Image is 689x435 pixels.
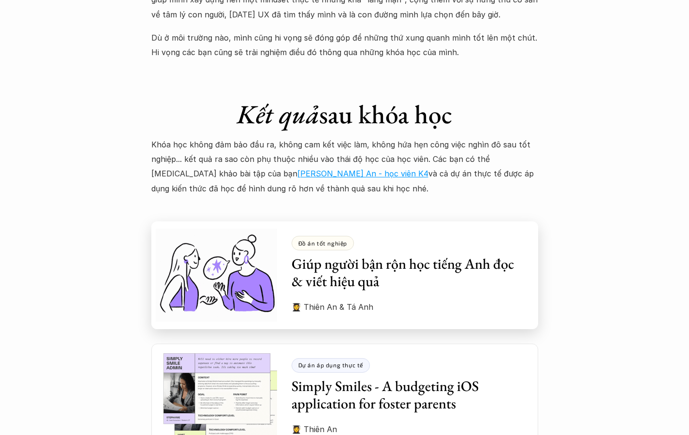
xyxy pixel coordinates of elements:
[298,362,364,368] p: Dự án áp dụng thực tế
[292,255,524,290] h3: Giúp người bận rộn học tiếng Anh đọc & viết hiệu quả
[151,137,538,196] p: Khóa học không đảm bảo đầu ra, không cam kết việc làm, không hứa hẹn công việc nghìn đô sau tốt n...
[237,97,319,131] em: Kết quả
[292,300,524,314] p: 👩‍🎓 Thiên An & Tá Anh
[297,169,428,178] a: [PERSON_NAME] An - học viên K4
[151,30,538,60] p: Dù ở môi trường nào, mình cũng hi vọng sẽ đóng góp để những thứ xung quanh mình tốt lên một chút....
[151,99,538,130] h1: sau khóa học
[298,240,348,246] p: Đồ án tốt nghiệp
[292,377,524,412] h3: Simply Smiles - A budgeting iOS application for foster parents
[151,221,538,329] a: Đồ án tốt nghiệpGiúp người bận rộn học tiếng Anh đọc & viết hiệu quả👩‍🎓 Thiên An & Tá Anh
